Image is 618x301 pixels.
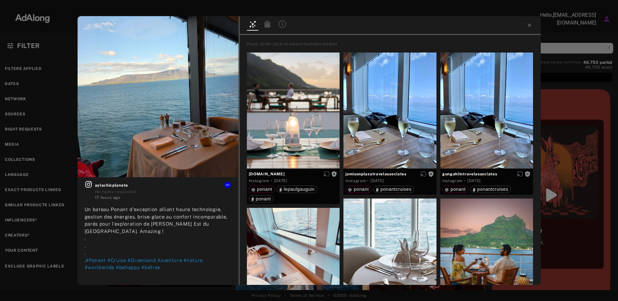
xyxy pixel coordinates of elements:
span: ponantcruises [380,187,411,192]
div: Instagram [345,178,366,184]
span: ponantcruises [477,187,508,192]
span: #Cruise [108,257,126,263]
time: 2025-05-19T08:03:14.000Z [467,179,481,183]
div: ponant [445,187,466,191]
span: aylachicplanete [95,182,231,188]
button: Enable diffusion on this media [322,170,331,177]
span: #Ponant [86,257,106,263]
div: lepaulgauguin [279,187,315,191]
span: · [367,178,369,183]
span: [DOMAIN_NAME] [249,171,338,177]
span: Rights not requested [525,171,530,176]
span: lepaulgauguin [284,187,315,192]
time: 2025-06-08T09:00:47.000Z [274,179,287,183]
img: 541283613_17847820998552533_2745554231623055840_n.jpg [78,16,239,177]
span: gungahlintravelassociates [442,171,531,177]
span: · [271,178,272,183]
span: Rights not requested [428,171,434,176]
span: jamisonplazatravelassociates [345,171,435,177]
span: #behappy [116,265,140,270]
div: ponant [251,197,271,201]
span: · [464,178,466,183]
span: ponant [256,196,271,201]
span: ponant [354,187,369,192]
time: 2025-05-19T08:03:22.000Z [370,179,384,183]
div: ponantcruises [376,187,411,191]
button: Enable diffusion on this media [515,170,525,177]
div: Instagram [249,178,269,184]
time: 2025-08-31T17:07:43.000Z [95,195,120,200]
div: Widget de chat [586,270,618,301]
span: #befree [141,265,160,270]
span: ponant [451,187,466,192]
span: No rights requested [95,189,136,194]
div: Press shift+click to select multiple medias [247,41,538,47]
span: Un bateau Ponant d'exception alliant haute technologie, gestion des énergies, brise-glace au conf... [85,207,228,263]
iframe: Chat Widget [586,270,618,301]
span: ponant [257,187,272,192]
span: #worldwilde [85,265,115,270]
div: ponant [251,187,272,191]
div: ponantcruises [473,187,508,191]
div: ponant [348,187,369,191]
span: Rights not requested [331,171,337,176]
button: Enable diffusion on this media [418,170,428,177]
span: #Groenland [127,257,156,263]
div: Instagram [442,178,463,184]
span: #nature [183,257,203,263]
span: #aventure [157,257,182,263]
